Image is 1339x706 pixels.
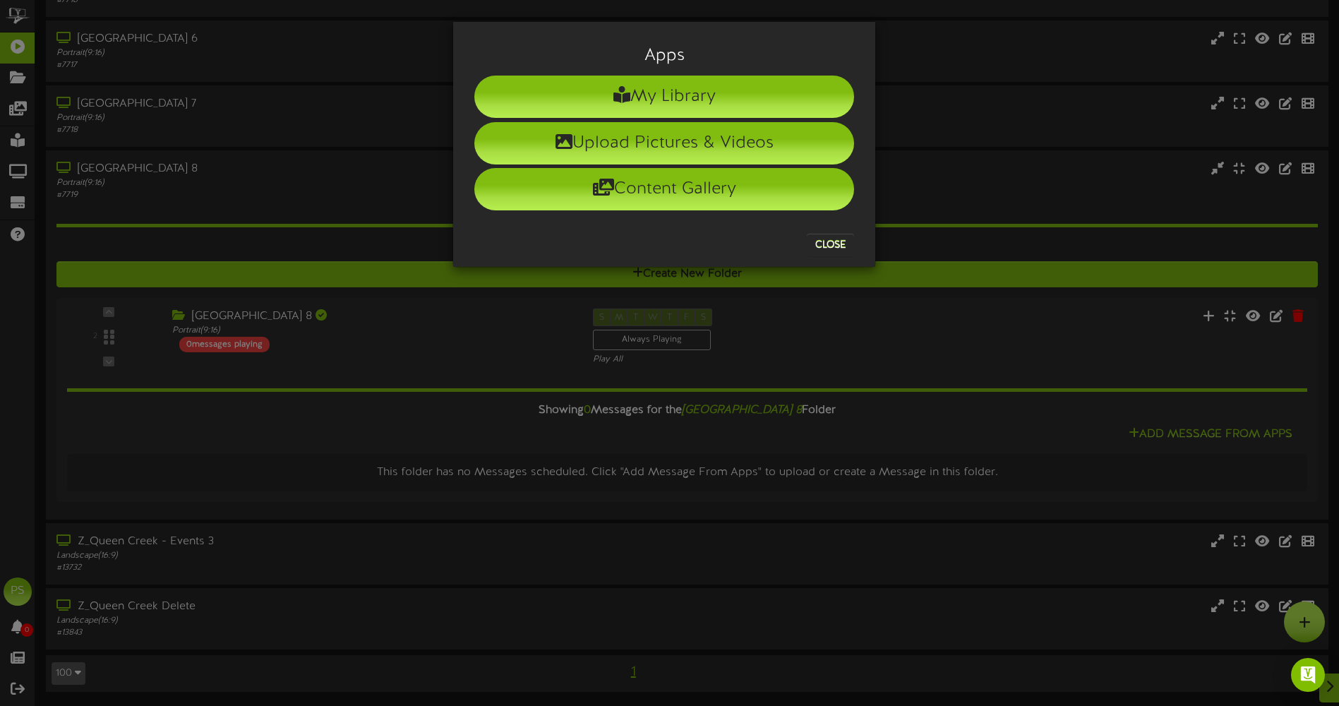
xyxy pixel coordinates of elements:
[474,168,854,210] li: Content Gallery
[474,122,854,164] li: Upload Pictures & Videos
[474,76,854,118] li: My Library
[474,47,854,65] h3: Apps
[807,234,854,256] button: Close
[1291,658,1325,692] div: Open Intercom Messenger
